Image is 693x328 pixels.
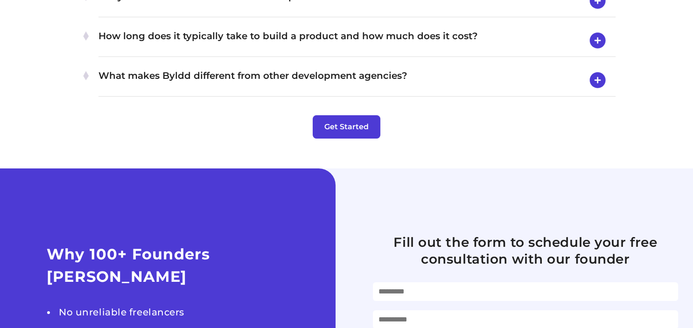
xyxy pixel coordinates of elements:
[80,30,92,42] img: plus-1
[98,28,615,53] h4: How long does it typically take to build a product and how much does it cost?
[80,70,92,82] img: plus-1
[313,115,380,139] button: Get Started
[47,243,289,288] h2: Why 100+ Founders [PERSON_NAME]
[373,234,679,267] h4: Fill out the form to schedule your free consultation with our founder
[586,68,609,92] img: open-icon
[98,68,615,92] h4: What makes Byldd different from other development agencies?
[56,304,198,321] li: No unreliable freelancers
[586,28,609,53] img: open-icon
